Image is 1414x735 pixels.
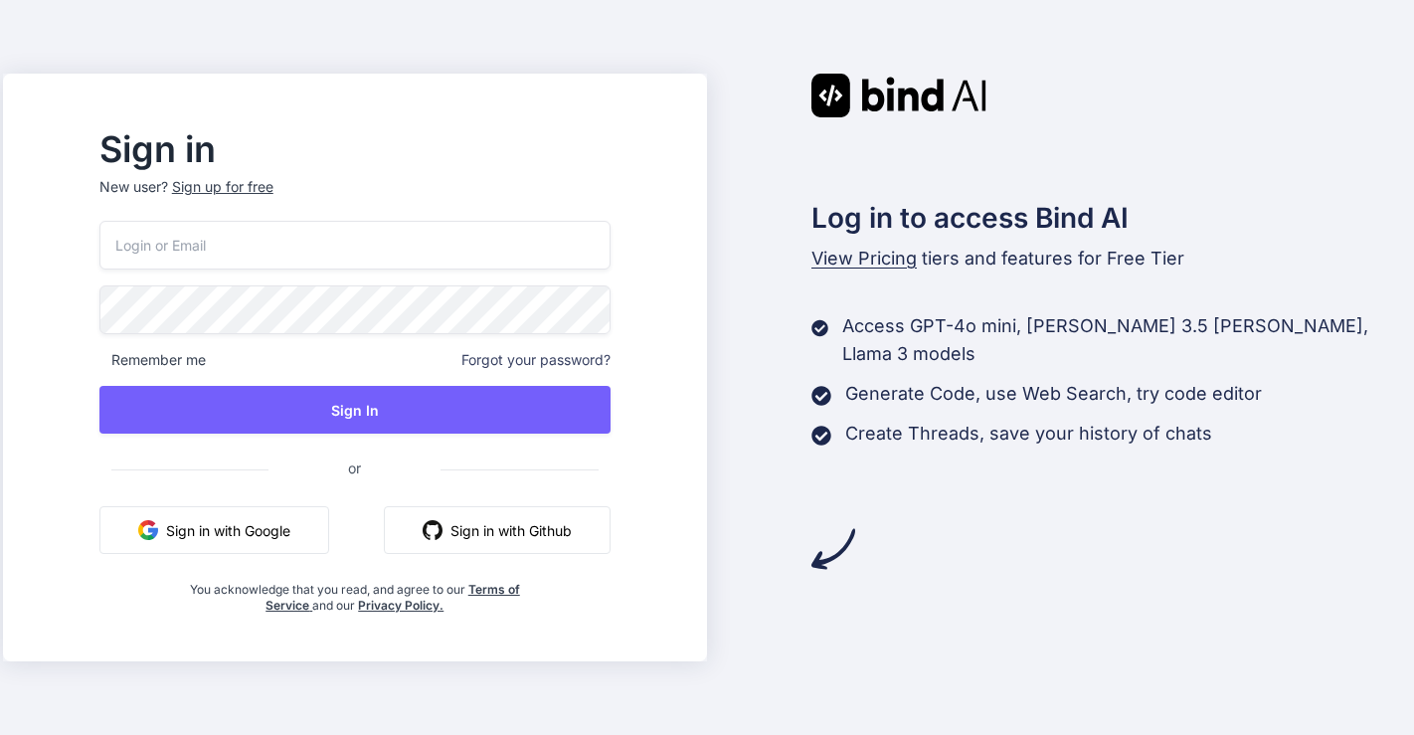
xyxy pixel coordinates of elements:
button: Sign in with Google [99,506,329,554]
h2: Sign in [99,133,611,165]
h2: Log in to access Bind AI [811,197,1412,239]
p: Create Threads, save your history of chats [845,420,1212,448]
input: Login or Email [99,221,611,270]
span: or [268,444,441,492]
p: tiers and features for Free Tier [811,245,1412,273]
button: Sign in with Github [384,506,611,554]
div: Sign up for free [172,177,273,197]
p: Access GPT-4o mini, [PERSON_NAME] 3.5 [PERSON_NAME], Llama 3 models [842,312,1411,368]
a: Terms of Service [265,582,520,613]
p: Generate Code, use Web Search, try code editor [845,380,1262,408]
p: New user? [99,177,611,221]
img: github [423,520,442,540]
a: Privacy Policy. [358,598,443,613]
img: arrow [811,527,855,571]
div: You acknowledge that you read, and agree to our and our [184,570,525,614]
button: Sign In [99,386,611,434]
img: google [138,520,158,540]
span: Forgot your password? [461,350,611,370]
span: View Pricing [811,248,917,269]
span: Remember me [99,350,206,370]
img: Bind AI logo [811,74,986,117]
